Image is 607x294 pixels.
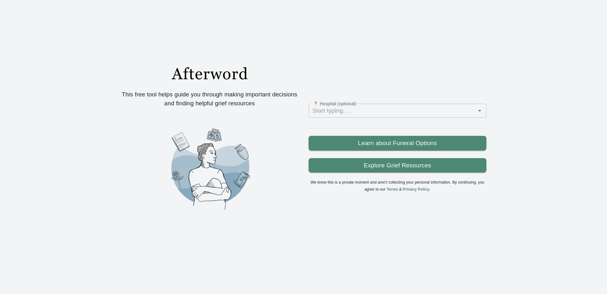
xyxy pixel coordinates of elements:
[313,101,356,107] label: 📍 Hospital (optional)
[310,180,484,192] span: We know this is a private moment and aren't collecting your personal information. By continuing, ...
[475,106,484,115] button: Open
[309,136,486,150] a: Learn about Funeral Options
[403,187,430,192] a: Privacy Policy
[309,158,486,173] a: Explore Grief Resources
[310,106,474,116] input: Start typing. . .
[159,110,260,219] img: Afterword logo
[387,187,398,192] a: Terms
[171,67,248,80] img: Afterword logo
[121,90,298,108] p: This free tool helps guide you through making important decisions and finding helpful grief resou...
